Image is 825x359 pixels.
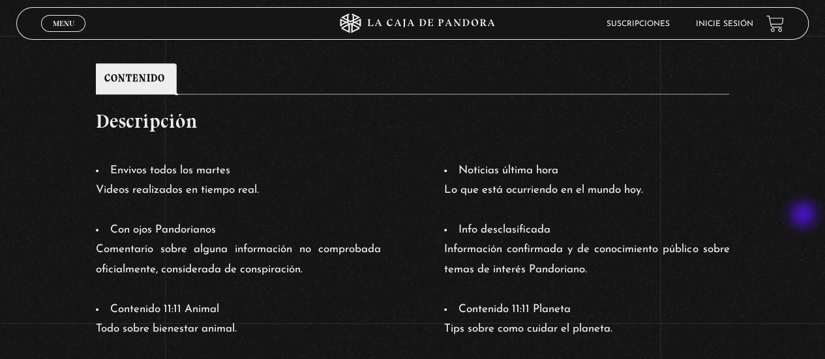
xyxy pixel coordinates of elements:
li: Envivos todos los martes Videos realizados en tiempo real. [96,161,381,201]
a: View your shopping cart [766,15,784,33]
a: Inicie sesión [696,20,753,28]
span: Cerrar [48,31,79,40]
li: Contenido 11:11 Animal Todo sobre bienestar animal. [96,300,381,339]
h2: Descripción [96,108,730,135]
li: Info desclasificada Información confirmada y de conocimiento público sobre temas de interés Pando... [444,220,729,280]
a: Suscripciones [607,20,670,28]
li: Noticias última hora Lo que está ocurriendo en el mundo hoy. [444,161,729,201]
li: Con ojos Pandorianos Comentario sobre alguna información no comprobada oficialmente, considerada ... [96,220,381,280]
span: Menu [53,20,74,27]
li: Contenido 11:11 Planeta Tips sobre como cuidar el planeta. [444,300,729,339]
a: Contenido [104,64,165,94]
